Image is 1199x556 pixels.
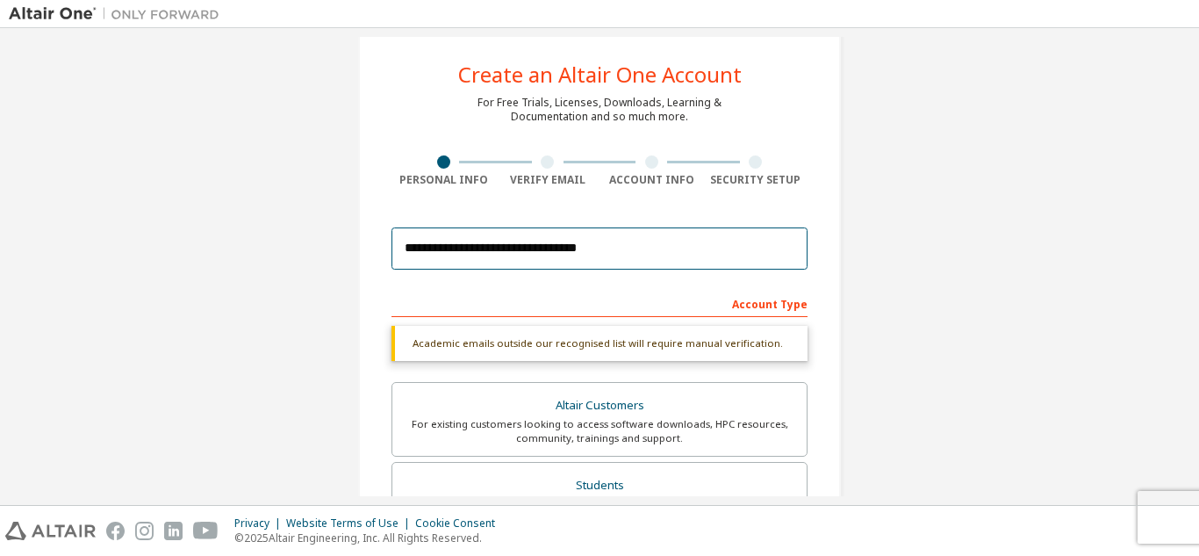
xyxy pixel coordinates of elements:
div: Security Setup [704,173,808,187]
img: linkedin.svg [164,522,183,540]
div: For Free Trials, Licenses, Downloads, Learning & Documentation and so much more. [477,96,722,124]
div: Cookie Consent [415,516,506,531]
div: Website Terms of Use [286,516,415,531]
div: Altair Customers [403,394,796,418]
p: © 2025 Altair Engineering, Inc. All Rights Reserved. [234,531,506,545]
div: Students [403,473,796,498]
div: Verify Email [496,173,600,187]
img: altair_logo.svg [5,522,96,540]
img: facebook.svg [106,522,125,540]
div: Create an Altair One Account [458,64,742,85]
img: youtube.svg [193,522,219,540]
div: For existing customers looking to access software downloads, HPC resources, community, trainings ... [403,417,796,445]
div: Account Type [391,289,808,317]
div: Privacy [234,516,286,531]
img: instagram.svg [135,522,154,540]
img: Altair One [9,5,228,23]
div: Account Info [599,173,704,187]
div: Academic emails outside our recognised list will require manual verification. [391,326,808,361]
div: Personal Info [391,173,496,187]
